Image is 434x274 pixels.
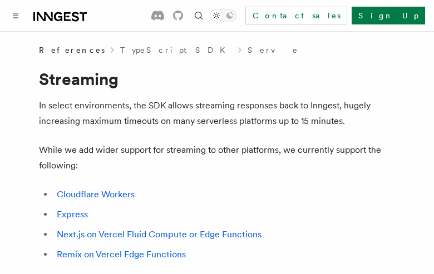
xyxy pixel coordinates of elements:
[57,249,186,260] a: Remix on Vercel Edge Functions
[245,7,347,24] a: Contact sales
[210,9,236,22] button: Toggle dark mode
[120,44,232,56] a: TypeScript SDK
[39,69,395,89] h1: Streaming
[57,209,88,220] a: Express
[192,9,205,22] button: Find something...
[39,98,395,129] p: In select environments, the SDK allows streaming responses back to Inngest, hugely increasing max...
[57,189,135,200] a: Cloudflare Workers
[39,142,395,173] p: While we add wider support for streaming to other platforms, we currently support the following:
[57,229,262,240] a: Next.js on Vercel Fluid Compute or Edge Functions
[39,44,105,56] span: References
[352,7,425,24] a: Sign Up
[248,44,299,56] a: Serve
[9,9,22,22] button: Toggle navigation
